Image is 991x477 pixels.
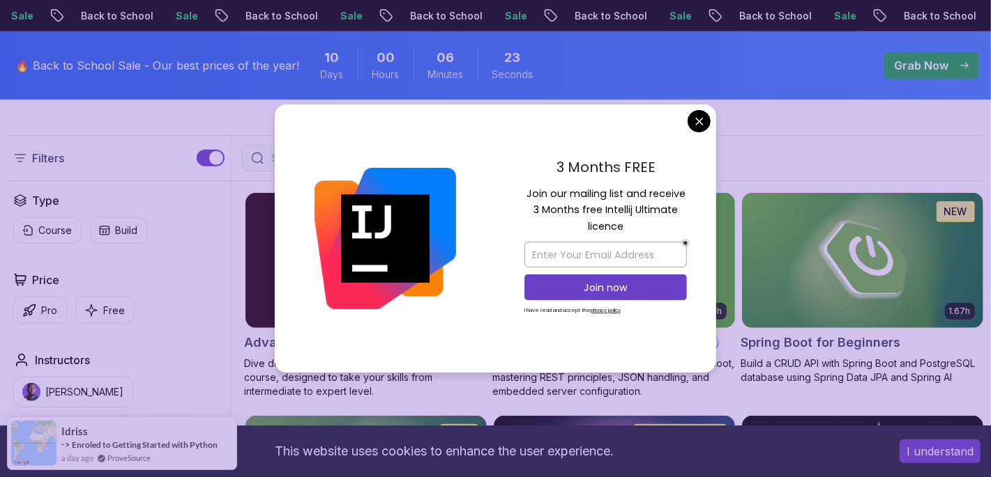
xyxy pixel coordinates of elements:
span: Hours [372,68,400,81]
a: Spring Boot for Beginners card1.67hNEWSpring Boot for BeginnersBuild a CRUD API with Spring Boot ... [741,192,984,384]
h2: Advanced Spring Boot [245,333,384,352]
p: 1.67h [949,306,971,317]
p: NEW [944,205,967,219]
p: Course [39,224,73,237]
span: 23 Seconds [505,48,521,68]
p: Back to School [398,9,493,23]
p: Back to School [234,9,328,23]
button: Build [90,217,147,244]
span: a day ago [61,452,93,464]
a: Advanced Spring Boot card5.18hAdvanced Spring BootProDive deep into Spring Boot with our advanced... [245,192,487,398]
h2: Spring Boot for Beginners [741,333,901,352]
span: Days [321,68,344,81]
p: Sale [164,9,209,23]
a: ProveSource [107,452,151,464]
h2: Type [33,192,60,209]
span: Seconds [492,68,534,81]
span: idriss [61,425,88,437]
p: Back to School [69,9,164,23]
button: instructor imgAbz [142,416,202,446]
button: Free [75,297,135,324]
p: Back to School [563,9,658,23]
p: 🔥 Back to School Sale - Our best prices of the year! [16,57,300,74]
button: Course [13,217,82,244]
p: Filters [33,150,65,166]
p: Sale [493,9,538,23]
span: 6 Minutes [437,48,455,68]
p: Free [104,304,126,318]
p: Pro [42,304,58,318]
p: Back to School [892,9,987,23]
div: This website uses cookies to enhance the user experience. [10,436,879,467]
p: Build [116,224,138,237]
a: Enroled to Getting Started with Python [72,439,218,450]
button: instructor img[PERSON_NAME] [13,416,133,446]
p: Learn to build robust, scalable APIs with Spring Boot, mastering REST principles, JSON handling, ... [493,357,736,398]
span: -> [61,439,70,450]
p: Build a CRUD API with Spring Boot and PostgreSQL database using Spring Data JPA and Spring AI [741,357,984,384]
p: [PERSON_NAME] [46,385,124,399]
button: instructor img[PERSON_NAME] [13,377,133,407]
h2: Instructors [36,352,91,368]
span: Minutes [428,68,464,81]
p: Dive deep into Spring Boot with our advanced course, designed to take your skills from intermedia... [245,357,487,398]
img: Spring Boot for Beginners card [742,193,983,328]
img: provesource social proof notification image [11,421,56,466]
input: Search Java, React, Spring boot ... [269,151,568,165]
p: Sale [658,9,702,23]
img: instructor img [22,383,40,401]
p: Back to School [727,9,822,23]
p: Grab Now [895,57,949,74]
span: 0 Hours [377,48,395,68]
h2: Price [33,272,60,288]
button: Pro [13,297,67,324]
button: Accept cookies [900,439,981,463]
span: 10 Days [325,48,340,68]
p: Sale [328,9,373,23]
img: Advanced Spring Boot card [245,193,487,328]
p: Sale [822,9,867,23]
